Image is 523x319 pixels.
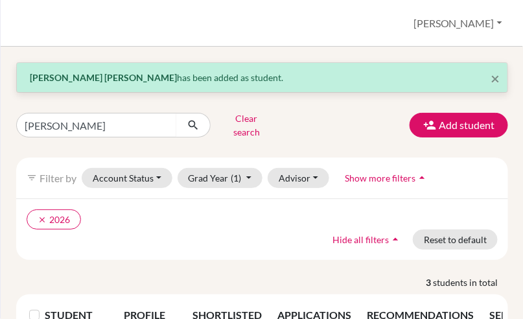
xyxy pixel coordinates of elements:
i: filter_list [27,172,37,183]
button: Grad Year(1) [178,168,263,188]
span: Filter by [40,172,76,184]
button: Clear search [211,108,283,142]
span: students in total [433,276,508,289]
button: Reset to default [413,230,498,250]
span: × [491,69,500,88]
i: arrow_drop_up [416,171,429,184]
button: Show more filtersarrow_drop_up [334,168,440,188]
i: arrow_drop_up [389,233,402,246]
button: Account Status [82,168,172,188]
button: clear2026 [27,209,81,230]
span: Hide all filters [332,234,389,245]
p: has been added as student. [30,71,494,84]
button: Close [491,71,500,86]
button: Hide all filtersarrow_drop_up [321,230,413,250]
strong: 3 [426,276,433,289]
span: Show more filters [345,172,416,183]
strong: [PERSON_NAME] [PERSON_NAME] [30,72,177,83]
input: Find student by name... [16,113,177,137]
button: Advisor [268,168,329,188]
button: [PERSON_NAME] [408,11,508,36]
span: (1) [231,172,242,183]
i: clear [38,215,47,224]
button: Add student [410,113,508,137]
